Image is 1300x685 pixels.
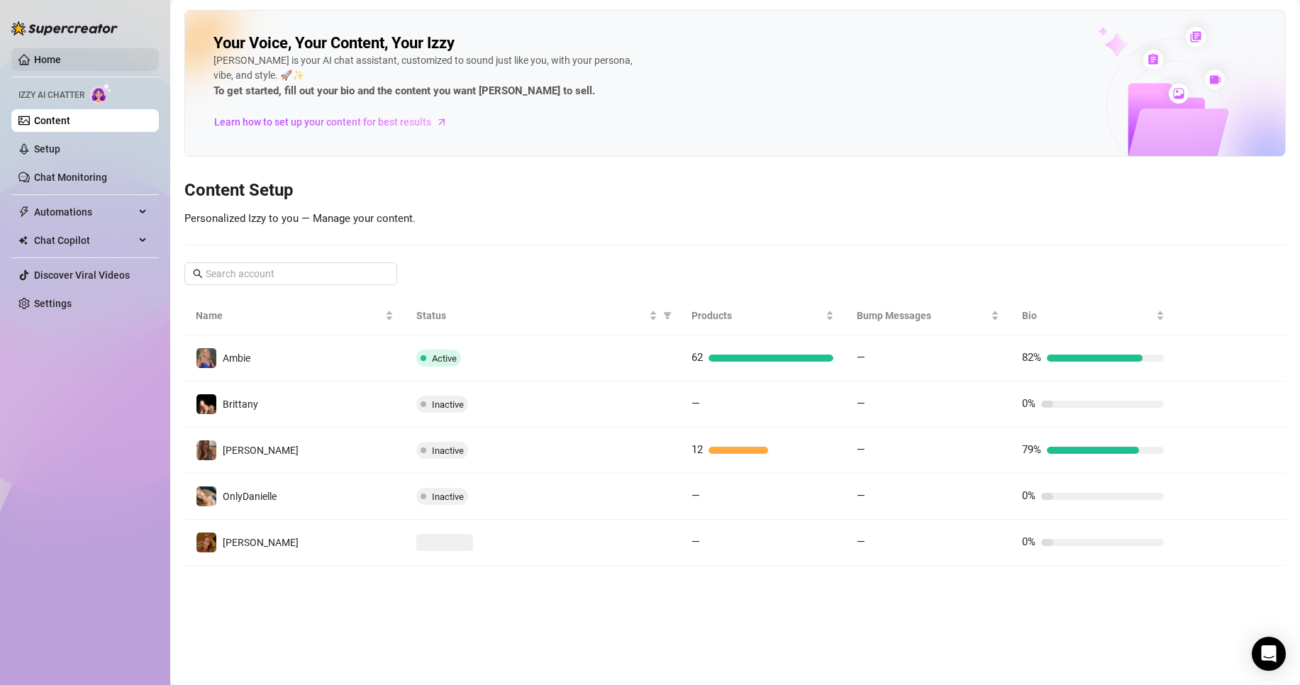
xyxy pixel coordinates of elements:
[196,348,216,368] img: Ambie
[206,266,377,282] input: Search account
[184,212,416,225] span: Personalized Izzy to you — Manage your content.
[90,83,112,104] img: AI Chatter
[857,535,865,548] span: —
[845,296,1011,335] th: Bump Messages
[857,489,865,502] span: —
[691,489,700,502] span: —
[1022,397,1035,410] span: 0%
[18,206,30,218] span: thunderbolt
[34,143,60,155] a: Setup
[857,443,865,456] span: —
[223,445,299,456] span: [PERSON_NAME]
[1022,489,1035,502] span: 0%
[223,352,250,364] span: Ambie
[196,533,216,552] img: Danielle
[660,305,674,326] span: filter
[1011,296,1176,335] th: Bio
[857,308,988,323] span: Bump Messages
[34,115,70,126] a: Content
[691,443,703,456] span: 12
[435,115,449,129] span: arrow-right
[663,311,672,320] span: filter
[416,308,646,323] span: Status
[1252,637,1286,671] div: Open Intercom Messenger
[857,351,865,364] span: —
[213,33,455,53] h2: Your Voice, Your Content, Your Izzy
[432,491,464,502] span: Inactive
[223,537,299,548] span: [PERSON_NAME]
[1022,308,1153,323] span: Bio
[34,298,72,309] a: Settings
[432,399,464,410] span: Inactive
[680,296,845,335] th: Products
[34,201,135,223] span: Automations
[213,111,458,133] a: Learn how to set up your content for best results
[691,535,700,548] span: —
[196,486,216,506] img: OnlyDanielle
[34,54,61,65] a: Home
[691,351,703,364] span: 62
[857,397,865,410] span: —
[1022,351,1041,364] span: 82%
[432,353,457,364] span: Active
[18,235,28,245] img: Chat Copilot
[34,229,135,252] span: Chat Copilot
[432,445,464,456] span: Inactive
[184,179,1286,202] h3: Content Setup
[184,296,405,335] th: Name
[11,21,118,35] img: logo-BBDzfeDw.svg
[34,172,107,183] a: Chat Monitoring
[213,84,595,97] strong: To get started, fill out your bio and the content you want [PERSON_NAME] to sell.
[196,440,216,460] img: daniellerose
[1065,11,1285,156] img: ai-chatter-content-library-cLFOSyPT.png
[193,269,203,279] span: search
[196,394,216,414] img: Brittany️‍
[691,308,823,323] span: Products
[18,89,84,102] span: Izzy AI Chatter
[213,53,639,100] div: [PERSON_NAME] is your AI chat assistant, customized to sound just like you, with your persona, vi...
[214,114,431,130] span: Learn how to set up your content for best results
[1022,443,1041,456] span: 79%
[223,399,258,410] span: Brittany️‍
[1022,535,1035,548] span: 0%
[223,491,277,502] span: OnlyDanielle
[196,308,382,323] span: Name
[691,397,700,410] span: —
[34,269,130,281] a: Discover Viral Videos
[405,296,680,335] th: Status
